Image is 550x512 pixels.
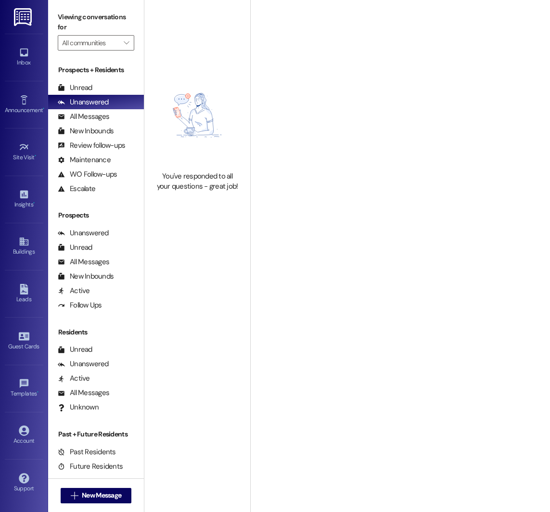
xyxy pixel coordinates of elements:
div: Unanswered [58,228,109,238]
div: Follow Ups [58,300,102,310]
div: Active [58,373,90,384]
span: • [33,200,35,206]
div: Maintenance [58,155,111,165]
div: Review follow-ups [58,141,125,151]
div: Prospects [48,210,144,220]
div: Unknown [58,402,99,412]
div: Unanswered [58,97,109,107]
img: ResiDesk Logo [14,8,34,26]
span: • [35,153,36,159]
a: Leads [5,281,43,307]
a: Templates • [5,375,43,401]
div: All Messages [58,112,109,122]
a: Account [5,422,43,448]
button: New Message [61,488,132,503]
a: Guest Cards [5,328,43,354]
a: Support [5,470,43,496]
div: Active [58,286,90,296]
div: Unread [58,243,92,253]
div: All Messages [58,388,109,398]
div: All Messages [58,257,109,267]
input: All communities [62,35,119,51]
div: Unread [58,83,92,93]
div: Unread [58,345,92,355]
img: empty-state [155,64,240,166]
div: WO Follow-ups [58,169,117,179]
div: Escalate [58,184,95,194]
i:  [124,39,129,47]
div: New Inbounds [58,126,114,136]
div: Prospects + Residents [48,65,144,75]
span: • [37,389,38,396]
a: Insights • [5,186,43,212]
a: Buildings [5,233,43,259]
div: Residents [48,327,144,337]
a: Site Visit • [5,139,43,165]
a: Inbox [5,44,43,70]
label: Viewing conversations for [58,10,134,35]
span: • [43,105,44,112]
div: You've responded to all your questions - great job! [155,171,240,192]
div: Unanswered [58,359,109,369]
div: New Inbounds [58,271,114,282]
